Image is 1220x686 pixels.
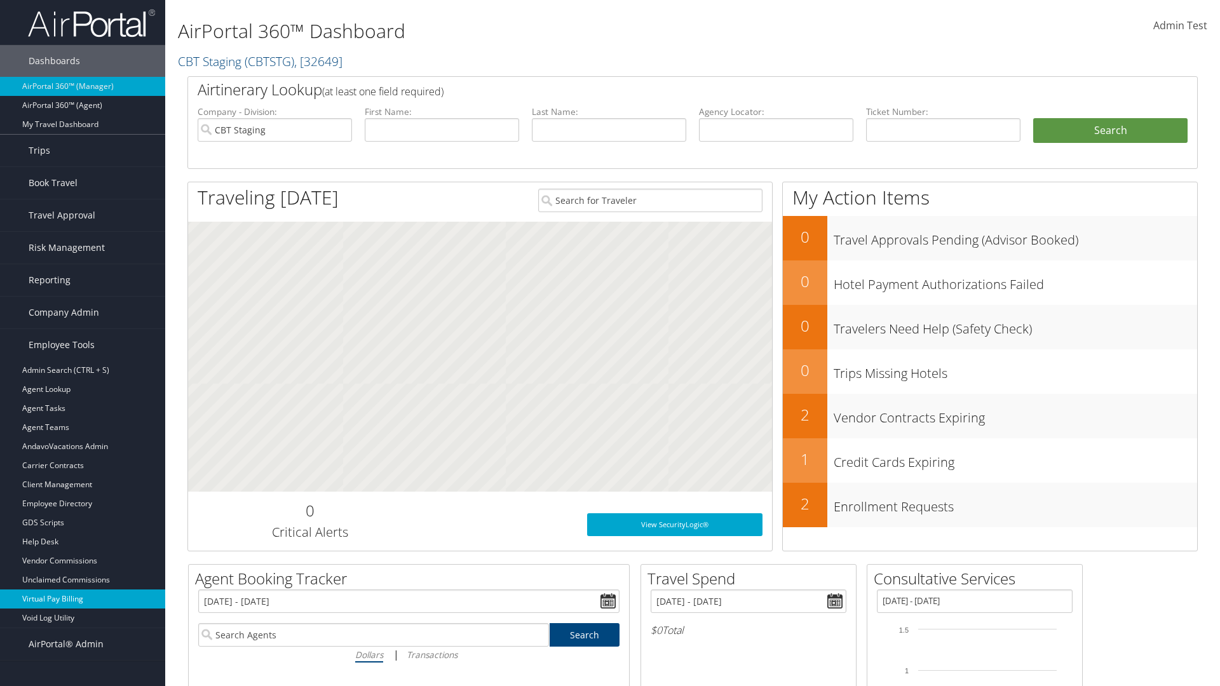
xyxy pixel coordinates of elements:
[783,305,1197,349] a: 0Travelers Need Help (Safety Check)
[834,225,1197,249] h3: Travel Approvals Pending (Advisor Booked)
[905,667,909,675] tspan: 1
[29,329,95,361] span: Employee Tools
[783,315,827,337] h2: 0
[29,199,95,231] span: Travel Approval
[29,232,105,264] span: Risk Management
[407,649,457,661] i: Transactions
[899,626,909,634] tspan: 1.5
[355,649,383,661] i: Dollars
[834,358,1197,382] h3: Trips Missing Hotels
[178,18,864,44] h1: AirPortal 360™ Dashboard
[198,105,352,118] label: Company - Division:
[874,568,1082,589] h2: Consultative Services
[651,623,662,637] span: $0
[198,523,422,541] h3: Critical Alerts
[29,628,104,660] span: AirPortal® Admin
[550,623,620,647] a: Search
[866,105,1020,118] label: Ticket Number:
[198,79,1104,100] h2: Airtinerary Lookup
[834,447,1197,471] h3: Credit Cards Expiring
[322,84,444,98] span: (at least one field required)
[29,135,50,166] span: Trips
[783,260,1197,305] a: 0Hotel Payment Authorizations Failed
[198,500,422,521] h2: 0
[365,105,519,118] label: First Name:
[783,438,1197,483] a: 1Credit Cards Expiring
[198,623,549,647] input: Search Agents
[29,297,99,328] span: Company Admin
[834,403,1197,427] h3: Vendor Contracts Expiring
[29,167,78,199] span: Book Travel
[647,568,856,589] h2: Travel Spend
[1033,118,1188,144] button: Search
[28,8,155,38] img: airportal-logo.png
[538,189,762,212] input: Search for Traveler
[587,513,762,536] a: View SecurityLogic®
[195,568,629,589] h2: Agent Booking Tracker
[834,314,1197,338] h3: Travelers Need Help (Safety Check)
[783,483,1197,527] a: 2Enrollment Requests
[178,53,342,70] a: CBT Staging
[783,448,827,470] h2: 1
[29,45,80,77] span: Dashboards
[532,105,686,118] label: Last Name:
[834,269,1197,293] h3: Hotel Payment Authorizations Failed
[783,184,1197,211] h1: My Action Items
[699,105,853,118] label: Agency Locator:
[783,360,827,381] h2: 0
[783,349,1197,394] a: 0Trips Missing Hotels
[783,394,1197,438] a: 2Vendor Contracts Expiring
[783,216,1197,260] a: 0Travel Approvals Pending (Advisor Booked)
[783,271,827,292] h2: 0
[29,264,71,296] span: Reporting
[1153,6,1207,46] a: Admin Test
[294,53,342,70] span: , [ 32649 ]
[651,623,846,637] h6: Total
[834,492,1197,516] h3: Enrollment Requests
[198,184,339,211] h1: Traveling [DATE]
[245,53,294,70] span: ( CBTSTG )
[783,404,827,426] h2: 2
[1153,18,1207,32] span: Admin Test
[783,226,827,248] h2: 0
[783,493,827,514] h2: 2
[198,647,620,662] div: |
